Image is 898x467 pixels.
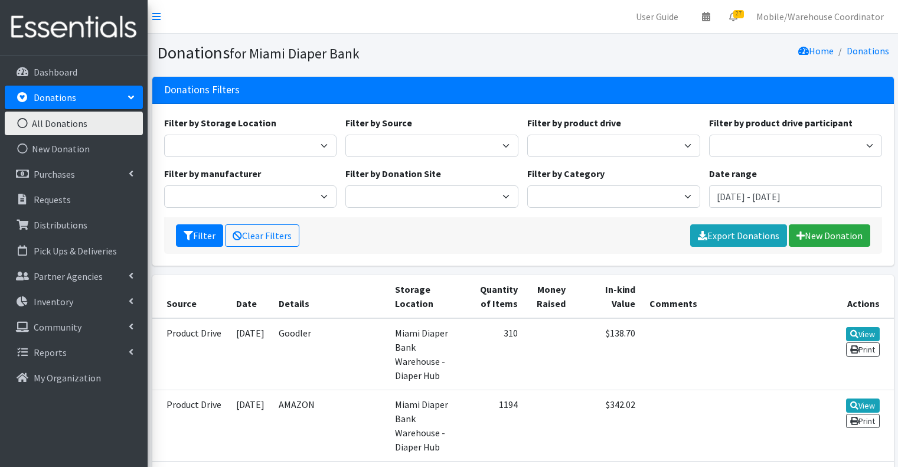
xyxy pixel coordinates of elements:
[527,166,605,181] label: Filter by Category
[5,239,143,263] a: Pick Ups & Deliveries
[164,84,240,96] h3: Donations Filters
[5,213,143,237] a: Distributions
[5,8,143,47] img: HumanEssentials
[34,270,103,282] p: Partner Agencies
[846,399,880,413] a: View
[5,366,143,390] a: My Organization
[388,390,467,461] td: Miami Diaper Bank Warehouse - Diaper Hub
[225,224,299,247] a: Clear Filters
[626,5,688,28] a: User Guide
[525,275,573,318] th: Money Raised
[527,116,621,130] label: Filter by product drive
[164,166,261,181] label: Filter by manufacturer
[5,162,143,186] a: Purchases
[5,264,143,288] a: Partner Agencies
[846,414,880,428] a: Print
[272,318,388,390] td: Goodler
[846,327,880,341] a: View
[388,275,467,318] th: Storage Location
[34,92,76,103] p: Donations
[467,390,525,461] td: 1194
[467,275,525,318] th: Quantity of Items
[847,45,889,57] a: Donations
[789,224,870,247] a: New Donation
[709,185,882,208] input: January 1, 2011 - December 31, 2011
[229,390,272,461] td: [DATE]
[573,318,642,390] td: $138.70
[709,166,757,181] label: Date range
[157,43,519,63] h1: Donations
[720,5,747,28] a: 27
[152,318,229,390] td: Product Drive
[272,390,388,461] td: AMAZON
[34,219,87,231] p: Distributions
[834,275,894,318] th: Actions
[846,342,880,357] a: Print
[34,168,75,180] p: Purchases
[690,224,787,247] a: Export Donations
[176,224,223,247] button: Filter
[5,137,143,161] a: New Donation
[34,66,77,78] p: Dashboard
[229,275,272,318] th: Date
[5,341,143,364] a: Reports
[5,315,143,339] a: Community
[164,116,276,130] label: Filter by Storage Location
[272,275,388,318] th: Details
[230,45,360,62] small: for Miami Diaper Bank
[229,318,272,390] td: [DATE]
[388,318,467,390] td: Miami Diaper Bank Warehouse - Diaper Hub
[5,86,143,109] a: Donations
[747,5,893,28] a: Mobile/Warehouse Coordinator
[5,188,143,211] a: Requests
[5,60,143,84] a: Dashboard
[345,116,412,130] label: Filter by Source
[34,245,117,257] p: Pick Ups & Deliveries
[573,390,642,461] td: $342.02
[345,166,441,181] label: Filter by Donation Site
[5,290,143,313] a: Inventory
[573,275,642,318] th: In-kind Value
[5,112,143,135] a: All Donations
[642,275,834,318] th: Comments
[152,390,229,461] td: Product Drive
[467,318,525,390] td: 310
[34,372,101,384] p: My Organization
[152,275,229,318] th: Source
[34,296,73,308] p: Inventory
[798,45,834,57] a: Home
[34,347,67,358] p: Reports
[733,10,744,18] span: 27
[709,116,853,130] label: Filter by product drive participant
[34,321,81,333] p: Community
[34,194,71,205] p: Requests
